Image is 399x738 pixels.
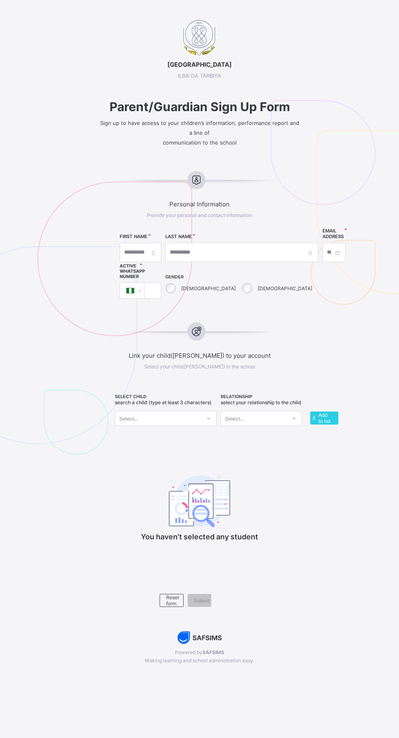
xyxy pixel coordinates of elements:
[221,399,301,405] span: Select your relationship to the child
[144,364,255,370] span: Select your child([PERSON_NAME]) in the school
[100,61,299,68] span: [GEOGRAPHIC_DATA]
[118,451,281,554] div: You haven't selected any student
[181,285,236,291] label: [DEMOGRAPHIC_DATA]
[202,649,224,655] b: SAFSIMS
[100,657,299,664] span: Making learning and school administration easy.
[100,352,299,359] span: Link your child([PERSON_NAME]) to your account
[318,412,332,424] span: Add to list
[100,120,299,146] span: Sign up to have access to your children’s information, performance report and a line of communica...
[100,649,299,655] span: Powered by
[165,234,192,239] label: LAST NAME
[225,411,243,426] div: Select...
[118,532,281,541] p: You haven't selected any student
[165,274,318,280] span: GENDER
[178,631,222,644] img: AdK1DDW6R+oPwAAAABJRU5ErkJggg==
[100,99,299,114] span: Parent/Guardian Sign Up Form
[100,72,299,79] span: ILIMI DA TARBIYA
[100,200,299,208] span: Personal Information
[169,474,230,528] img: classEmptyState.7d4ec5dc6d57f4e1adfd249b62c1c528.svg
[115,394,217,399] span: SELECT CHILD
[221,394,302,399] span: RELATIONSHIP
[194,598,210,604] span: Submit
[147,212,252,218] span: Provide your personal and contact information
[258,285,312,291] label: [DEMOGRAPHIC_DATA]
[115,399,212,405] span: Search a child (type at least 3 characters)
[166,594,179,607] span: Reset form
[119,411,138,426] div: Select...
[120,234,147,239] label: FIRST NAME
[120,263,161,279] label: Active WhatsApp Number
[322,228,346,239] label: EMAIL ADDRESS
